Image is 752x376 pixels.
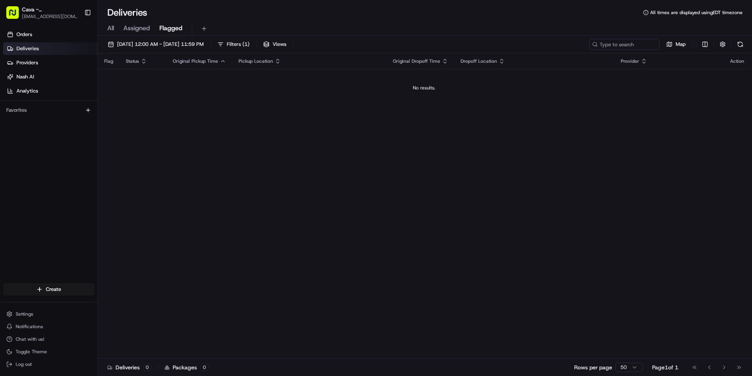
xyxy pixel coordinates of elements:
[652,363,678,371] div: Page 1 of 1
[273,41,286,48] span: Views
[104,39,207,50] button: [DATE] 12:00 AM - [DATE] 11:59 PM
[133,77,143,87] button: Start new chat
[121,100,143,110] button: See all
[107,363,152,371] div: Deliveries
[214,39,253,50] button: Filters(1)
[107,6,147,19] h1: Deliveries
[164,363,209,371] div: Packages
[104,58,113,64] span: Flag
[16,336,44,342] span: Chat with us!
[16,45,39,52] span: Deliveries
[3,85,98,97] a: Analytics
[8,31,143,44] p: Welcome 👋
[35,83,108,89] div: We're available if you need us!
[16,75,31,89] img: 5e9a9d7314ff4150bce227a61376b483.jpg
[461,58,497,64] span: Dropoff Location
[107,24,114,33] span: All
[3,42,98,55] a: Deliveries
[8,75,22,89] img: 1736555255976-a54dd68f-1ca7-489b-9aae-adbdc363a1c4
[3,346,94,357] button: Toggle Theme
[126,58,139,64] span: Status
[5,172,63,186] a: 📗Knowledge Base
[650,9,743,16] span: All times are displayed using EDT timezone
[16,59,38,66] span: Providers
[239,58,273,64] span: Pickup Location
[676,41,686,48] span: Map
[8,102,52,108] div: Past conversations
[16,349,47,355] span: Toggle Theme
[227,41,249,48] span: Filters
[16,311,33,317] span: Settings
[143,364,152,371] div: 0
[3,321,94,332] button: Notifications
[730,58,744,64] div: Action
[242,41,249,48] span: ( 1 )
[589,39,660,50] input: Type to search
[3,334,94,345] button: Chat with us!
[3,283,94,296] button: Create
[69,122,88,128] span: 4:53 PM
[663,39,689,50] button: Map
[24,143,63,149] span: Cava Alexandria
[16,122,22,128] img: 1736555255976-a54dd68f-1ca7-489b-9aae-adbdc363a1c4
[3,3,81,22] button: Cava - [GEOGRAPHIC_DATA][EMAIL_ADDRESS][DOMAIN_NAME]
[16,361,32,367] span: Log out
[78,194,95,200] span: Pylon
[74,175,126,183] span: API Documentation
[69,143,85,149] span: [DATE]
[159,24,183,33] span: Flagged
[393,58,440,64] span: Original Dropoff Time
[260,39,290,50] button: Views
[8,8,23,24] img: Nash
[3,71,98,83] a: Nash AI
[3,309,94,320] button: Settings
[20,51,129,59] input: Clear
[3,359,94,370] button: Log out
[574,363,612,371] p: Rows per page
[22,13,78,20] button: [EMAIL_ADDRESS][DOMAIN_NAME]
[64,143,67,149] span: •
[621,58,639,64] span: Provider
[735,39,746,50] button: Refresh
[63,172,129,186] a: 💻API Documentation
[8,114,20,127] img: Liam S.
[46,286,61,293] span: Create
[35,75,128,83] div: Start new chat
[173,58,218,64] span: Original Pickup Time
[16,73,34,80] span: Nash AI
[66,176,72,182] div: 💻
[3,104,94,116] div: Favorites
[16,323,43,330] span: Notifications
[117,41,204,48] span: [DATE] 12:00 AM - [DATE] 11:59 PM
[24,122,63,128] span: [PERSON_NAME]
[16,31,32,38] span: Orders
[8,135,20,148] img: Cava Alexandria
[16,87,38,94] span: Analytics
[16,175,60,183] span: Knowledge Base
[123,24,150,33] span: Assigned
[3,28,98,41] a: Orders
[3,56,98,69] a: Providers
[8,176,14,182] div: 📗
[200,364,209,371] div: 0
[101,85,747,91] div: No results.
[65,122,68,128] span: •
[55,194,95,200] a: Powered byPylon
[22,5,78,13] button: Cava - [GEOGRAPHIC_DATA]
